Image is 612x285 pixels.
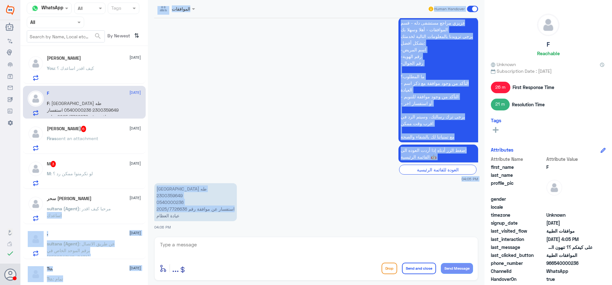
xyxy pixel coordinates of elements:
span: timezone [491,212,545,218]
span: [DATE] [129,55,141,60]
h5: F [47,91,49,96]
span: Subscription Date : [DATE] [491,68,606,74]
span: Tu. [47,276,53,281]
span: gender [491,196,545,202]
span: signup_date [491,220,545,226]
span: : كيف اقدر اساعدك ؟ [55,65,94,71]
span: last_name [491,172,545,178]
span: phone_number [491,260,545,266]
span: HandoverOn [491,276,545,282]
span: sent an attachment [56,136,98,141]
span: [DATE] [129,265,141,271]
div: العودة للقائمة الرئيسية [399,165,477,175]
span: last_clicked_button [491,252,545,259]
span: [DATE] [129,125,141,131]
img: defaultAdmin.png [546,180,562,196]
span: M [47,171,51,176]
span: : عن طريق الاتصال برقم الموحد الخاص في [GEOGRAPHIC_DATA] [47,241,115,260]
span: last_visited_flow [491,228,545,234]
img: defaultAdmin.png [28,161,44,177]
span: null [546,196,593,202]
span: [DATE] [129,230,141,236]
span: موافقات الطبية [546,228,593,234]
span: : [GEOGRAPHIC_DATA] طه 2300359649 0540000236 استفسار عن موافقة رقم 2025/7726636 عيادة العظام [47,101,119,126]
span: Unknown [546,212,593,218]
button: ... [172,261,179,275]
button: search [94,31,102,41]
span: null [546,204,593,210]
h5: سحر الجعيد [47,196,91,201]
i: check [6,250,14,257]
span: Human Handover [434,6,465,12]
span: sultana (Agent) [47,241,79,246]
span: : لو تكرمتوا ممكن رد ؟ [51,171,93,176]
img: Widebot Logo [6,5,14,15]
span: Attribute Value [546,156,593,162]
button: Send Message [441,263,473,274]
h5: YAZEED HAMAD [47,56,81,61]
span: last_interaction [491,236,545,243]
i: ⇅ [134,30,139,41]
span: profile_pic [491,180,545,194]
img: defaultAdmin.png [28,196,44,212]
button: Avatar [4,268,16,281]
p: 5/10/2025, 4:05 PM [398,17,478,142]
span: locale [491,204,545,210]
img: defaultAdmin.png [28,91,44,107]
span: 6 [81,126,86,132]
h6: Reachable [537,50,560,56]
img: defaultAdmin.png [28,231,44,247]
button: Send and close [402,263,436,274]
img: defaultAdmin.png [28,266,44,282]
span: [DATE] [129,161,141,166]
h5: . [47,231,48,236]
span: search [94,32,102,40]
img: whatsapp.png [30,4,40,13]
span: : تمام [53,276,63,281]
span: 26 m [491,82,510,93]
h6: Attributes [491,147,514,153]
span: Resolution Time [512,101,545,108]
span: 21 m [491,99,510,110]
span: 2025-10-05T11:27:43.61Z [546,220,593,226]
span: First Response Time [513,84,554,91]
img: defaultAdmin.png [28,126,44,142]
span: first_name [491,164,545,170]
span: ChannelId [491,268,545,274]
button: Drop [382,263,397,274]
span: ... [172,262,179,274]
span: الموافقات الطبية [546,252,593,259]
h6: Tags [491,117,501,123]
h5: Firas Borini [47,126,86,132]
div: Tags [110,4,121,13]
img: defaultAdmin.png [28,56,44,71]
span: Unknown [491,61,516,68]
p: 5/10/2025, 4:06 PM [154,183,237,221]
span: true [546,276,593,282]
span: [DATE] [129,90,141,95]
span: على كيفكم ؟؟ تنهون المحادثة قبل تخدموني !!! [546,244,593,251]
span: 3 [51,161,56,167]
span: 04:06 PM [154,225,171,229]
span: [DATE] [129,195,141,201]
span: F [47,101,49,106]
span: 04:05 PM [462,176,478,182]
h5: F [547,41,550,48]
span: Attribute Name [491,156,545,162]
img: defaultAdmin.png [537,14,559,36]
h5: M [47,161,56,167]
p: 5/10/2025, 4:05 PM [398,145,478,162]
span: last_message [491,244,545,251]
span: 2025-10-05T13:05:28.579Z [546,236,593,243]
h5: Tu. [47,266,53,272]
span: You [47,65,55,71]
input: Search by Name, Local etc… [27,31,105,42]
span: Firas [47,136,56,141]
span: 966540000236 [546,260,593,266]
span: By Newest [105,30,132,43]
span: sultana (Agent) [47,206,79,211]
span: 2 [546,268,593,274]
span: F [546,164,593,170]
